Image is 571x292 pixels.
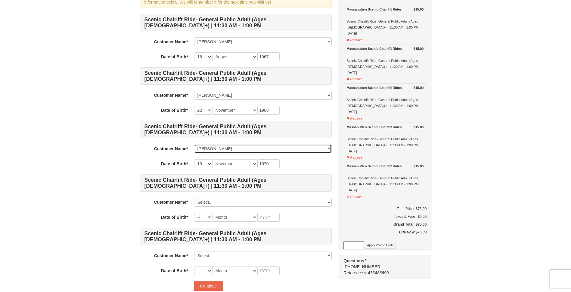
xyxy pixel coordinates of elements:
[343,229,427,241] div: $75.00
[346,46,424,76] div: Scenic Chairlift Ride- General Public Adult (Ages [DEMOGRAPHIC_DATA]+) | 11:30 AM - 1:00 PM [DATE]
[346,85,424,115] div: Scenic Chairlift Ride- General Public Adult (Ages [DEMOGRAPHIC_DATA]+) | 11:30 AM - 1:00 PM [DATE]
[346,6,424,12] div: Massanutten Scenic Chairlift Rides
[414,85,424,91] strong: $15.00
[140,14,332,31] h4: Scenic Chairlift Ride- General Public Adult (Ages [DEMOGRAPHIC_DATA]+) | 11:30 AM - 1:00 PM
[343,206,427,212] h6: Total Price: $75.00
[257,52,280,61] input: YYYY
[257,266,280,275] input: YYYY
[346,153,363,160] button: Remove
[414,46,424,52] strong: $15.00
[414,163,424,169] strong: $15.00
[343,258,420,269] span: [PHONE_NUMBER]
[343,214,427,220] div: Taxes & Fees: $0.00
[343,221,427,227] h5: Grand Total: $75.00
[154,39,188,44] strong: Customer Name*
[140,174,332,192] h4: Scenic Chairlift Ride- General Public Adult (Ages [DEMOGRAPHIC_DATA]+) | 11:30 AM - 1:00 PM
[257,159,280,168] input: YYYY
[154,253,188,258] strong: Customer Name*
[194,281,223,291] button: Continue
[346,114,363,121] button: Remove
[343,258,367,263] strong: Questions?
[161,215,188,220] strong: Date of Birth*
[346,85,424,91] div: Massanutten Scenic Chairlift Rides
[161,268,188,273] strong: Date of Birth*
[257,213,280,222] input: YYYY
[399,230,415,234] strong: Due Now:
[154,146,188,151] strong: Customer Name*
[161,161,188,166] strong: Date of Birth*
[257,106,280,115] input: YYYY
[346,35,363,43] button: Remove
[161,54,188,59] strong: Date of Birth*
[414,124,424,130] strong: $15.00
[414,6,424,12] strong: $15.00
[346,124,424,154] div: Scenic Chairlift Ride- General Public Adult (Ages [DEMOGRAPHIC_DATA]+) | 11:30 AM - 1:00 PM [DATE]
[346,192,363,200] button: Remove
[346,46,424,52] div: Massanutten Scenic Chairlift Rides
[140,67,332,85] h4: Scenic Chairlift Ride- General Public Adult (Ages [DEMOGRAPHIC_DATA]+) | 11:30 AM - 1:00 PM
[346,124,424,130] div: Massanutten Scenic Chairlift Rides
[140,121,332,138] h4: Scenic Chairlift Ride- General Public Adult (Ages [DEMOGRAPHIC_DATA]+) | 11:30 AM - 1:00 PM
[154,200,188,205] strong: Customer Name*
[365,242,396,248] button: Apply Promo Code
[346,163,424,169] div: Massanutten Scenic Chairlift Rides
[343,270,366,275] span: Reference #
[154,93,188,98] strong: Customer Name*
[161,108,188,113] strong: Date of Birth*
[368,270,389,275] span: 416486690
[140,228,332,245] h4: Scenic Chairlift Ride- General Public Adult (Ages [DEMOGRAPHIC_DATA]+) | 11:30 AM - 1:00 PM
[346,75,363,82] button: Remove
[346,6,424,36] div: Scenic Chairlift Ride- General Public Adult (Ages [DEMOGRAPHIC_DATA]+) | 11:30 AM - 1:00 PM [DATE]
[346,163,424,193] div: Scenic Chairlift Ride- General Public Adult (Ages [DEMOGRAPHIC_DATA]+) | 11:30 AM - 1:00 PM [DATE]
